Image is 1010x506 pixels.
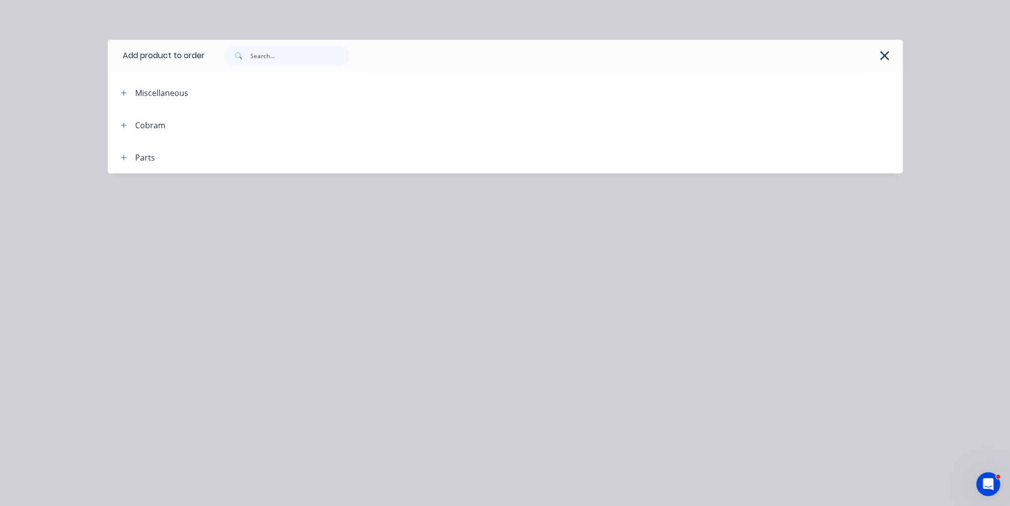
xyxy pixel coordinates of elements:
input: Search... [250,46,349,66]
div: Cobram [135,119,165,131]
div: Miscellaneous [135,87,188,99]
div: Add product to order [108,40,205,72]
div: Parts [135,152,155,164]
iframe: Intercom live chat [976,472,1000,496]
